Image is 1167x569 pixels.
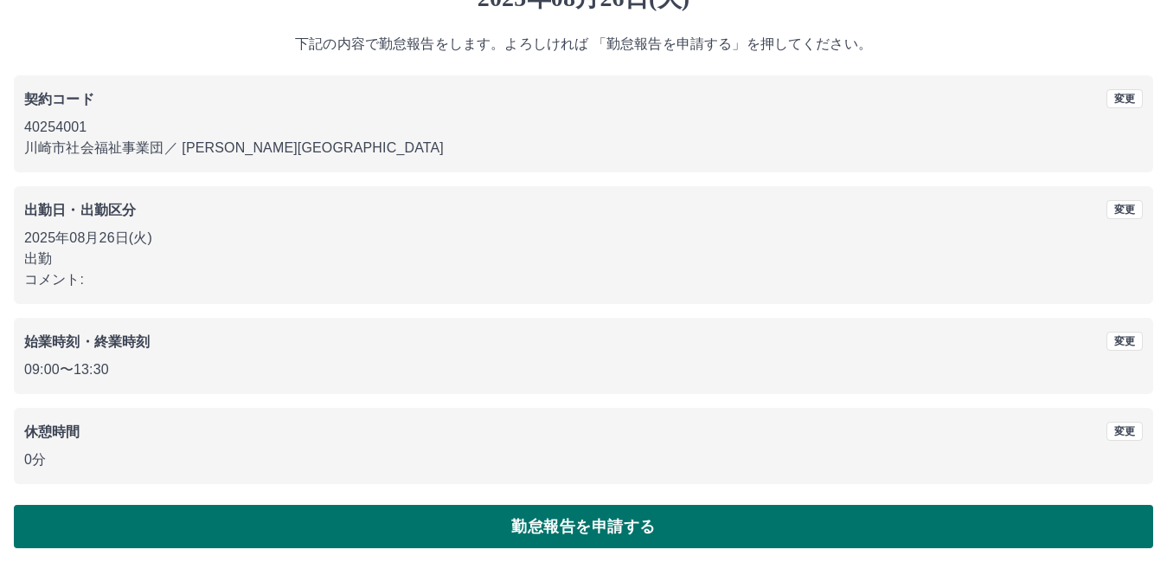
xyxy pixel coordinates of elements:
p: 09:00 〜 13:30 [24,359,1143,380]
button: 変更 [1106,200,1143,219]
button: 勤怠報告を申請する [14,505,1153,548]
p: 0分 [24,449,1143,470]
b: 出勤日・出勤区分 [24,203,136,217]
b: 始業時刻・終業時刻 [24,334,150,349]
b: 契約コード [24,92,94,107]
p: 2025年08月26日(火) [24,228,1143,249]
p: 川崎市社会福祉事業団 ／ [PERSON_NAME][GEOGRAPHIC_DATA] [24,138,1143,158]
p: コメント: [24,269,1143,290]
button: 変更 [1106,422,1143,441]
p: 下記の内容で勤怠報告をします。よろしければ 「勤怠報告を申請する」を押してください。 [14,34,1153,55]
button: 変更 [1106,89,1143,108]
button: 変更 [1106,332,1143,351]
b: 休憩時間 [24,424,80,439]
p: 40254001 [24,117,1143,138]
p: 出勤 [24,249,1143,269]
